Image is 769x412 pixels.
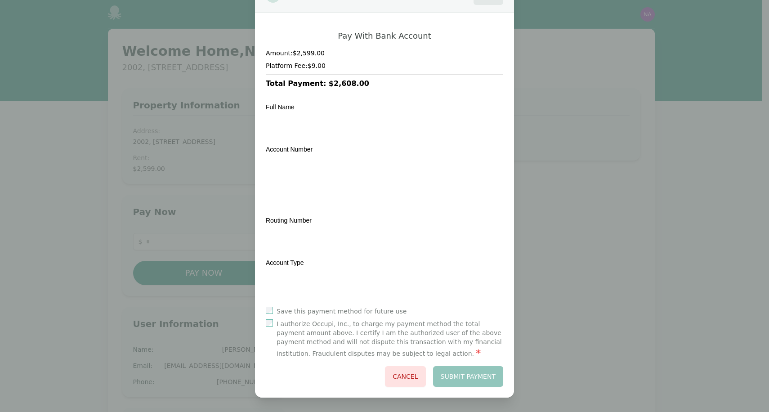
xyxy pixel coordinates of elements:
iframe: To enrich screen reader interactions, please activate Accessibility in Grammarly extension settings [266,158,503,210]
iframe: To enrich screen reader interactions, please activate Accessibility in Grammarly extension settings [266,272,503,294]
label: Routing Number [266,217,312,224]
button: Cancel [385,366,425,387]
h4: Amount: $2,599.00 [266,49,503,58]
h2: Pay With Bank Account [338,31,431,41]
h4: Platform Fee: $9.00 [266,61,503,70]
label: Account Number [266,146,313,153]
h3: Total Payment: $2,608.00 [266,78,503,89]
label: Full Name [266,103,295,111]
label: Save this payment method for future use [277,307,407,316]
label: Account Type [266,259,304,266]
iframe: To enrich screen reader interactions, please activate Accessibility in Grammarly extension settings [266,229,503,252]
label: I authorize Occupi, Inc., to charge my payment method the total payment amount above. I certify I... [277,319,503,359]
iframe: To enrich screen reader interactions, please activate Accessibility in Grammarly extension settings [266,116,503,139]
